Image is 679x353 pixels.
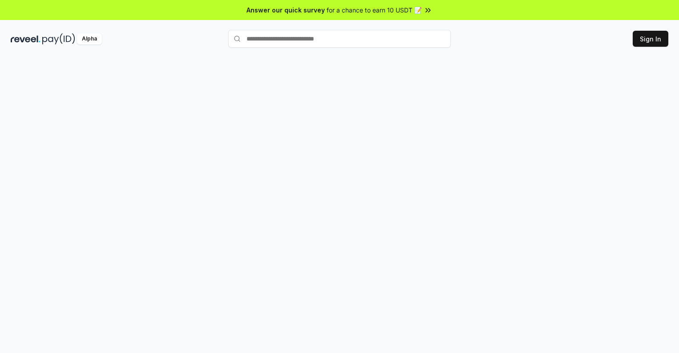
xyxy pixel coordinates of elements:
[42,33,75,45] img: pay_id
[327,5,422,15] span: for a chance to earn 10 USDT 📝
[77,33,102,45] div: Alpha
[11,33,40,45] img: reveel_dark
[247,5,325,15] span: Answer our quick survey
[633,31,668,47] button: Sign In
